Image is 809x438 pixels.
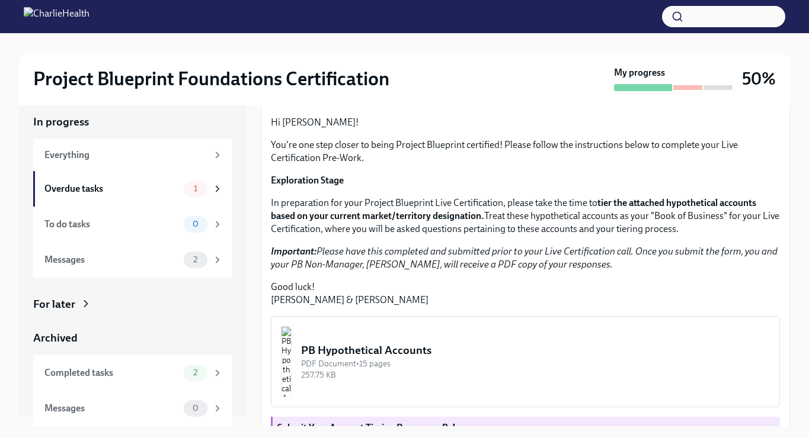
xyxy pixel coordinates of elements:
div: Overdue tasks [44,182,179,195]
div: To do tasks [44,218,179,231]
p: In preparation for your Project Blueprint Live Certification, please take the time to Treat these... [271,197,780,236]
strong: Important: [271,246,316,257]
span: 2 [186,368,204,377]
h2: Project Blueprint Foundations Certification [33,67,389,91]
a: Completed tasks2 [33,355,232,391]
strong: Submit Your Account Tiering Responses Below [277,422,468,433]
strong: Exploration Stage [271,175,344,186]
div: PDF Document • 15 pages [301,358,770,369]
a: In progress [33,114,232,130]
button: PB Hypothetical AccountsPDF Document•15 pages257.75 KB [271,316,780,407]
div: PB Hypothetical Accounts [301,343,770,358]
img: PB Hypothetical Accounts [281,326,292,397]
em: Please have this completed and submitted prior to your Live Certification call. Once you submit t... [271,246,778,270]
span: 2 [186,255,204,264]
a: Overdue tasks1 [33,171,232,207]
a: To do tasks0 [33,207,232,242]
a: Messages0 [33,391,232,426]
span: 0 [186,404,206,413]
p: Hi [PERSON_NAME]! [271,116,780,129]
a: Archived [33,330,232,346]
div: Messages [44,253,179,266]
a: Everything [33,139,232,171]
div: Messages [44,402,179,415]
div: Completed tasks [44,366,179,379]
div: For later [33,297,75,312]
img: CharlieHealth [24,7,89,26]
h3: 50% [742,68,776,89]
strong: My progress [614,66,665,79]
span: 0 [186,220,206,228]
a: Messages2 [33,242,232,278]
p: You're one step closer to being Project Blueprint certified! Please follow the instructions below... [271,139,780,165]
div: 257.75 KB [301,369,770,381]
div: Everything [44,149,207,162]
p: Good luck! [PERSON_NAME] & [PERSON_NAME] [271,281,780,307]
a: For later [33,297,232,312]
span: 1 [187,184,204,193]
